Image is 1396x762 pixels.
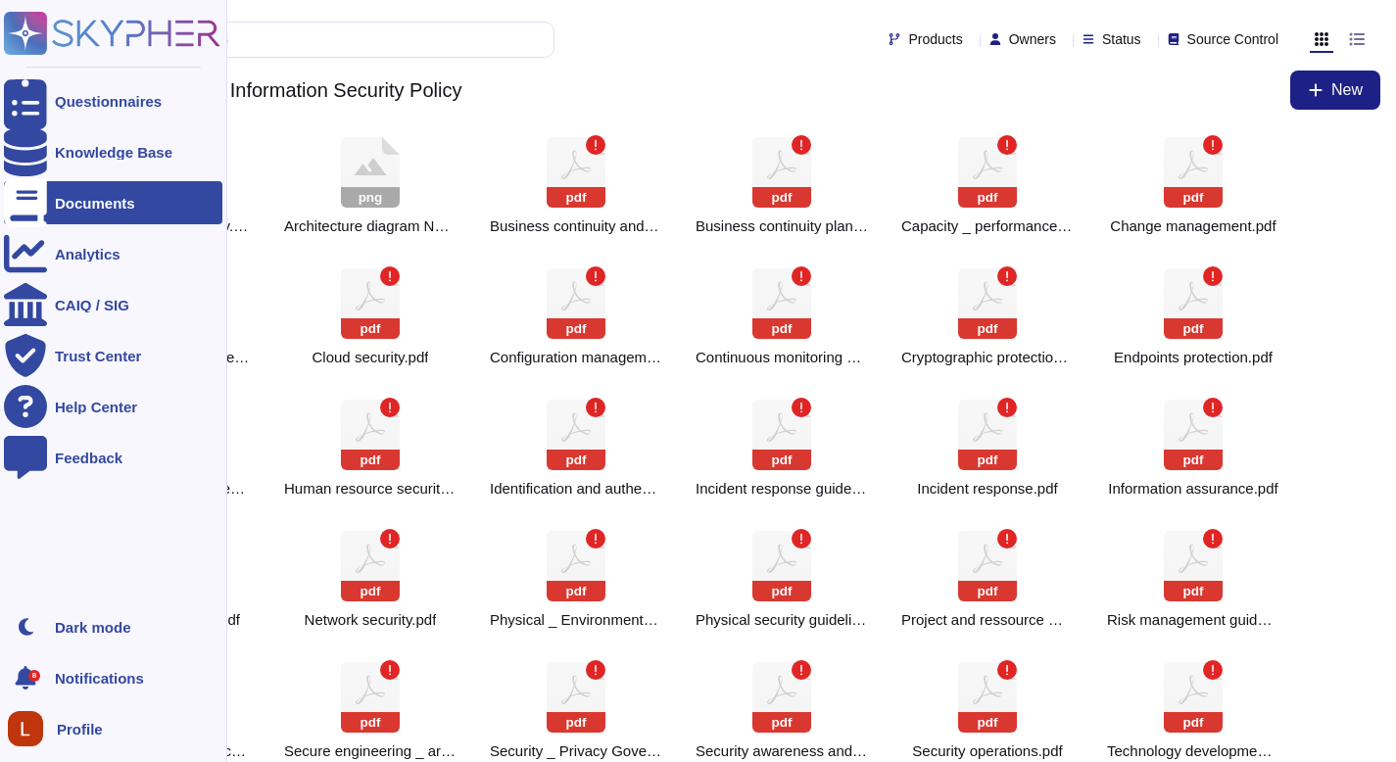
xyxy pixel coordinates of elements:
[284,217,457,235] span: Architecture diagram NEW.png
[696,349,868,366] span: Continuous monitoring policy.pdf
[696,480,868,498] span: Incident response guidelines.pdf
[168,75,471,105] span: Swile Information Security Policy
[490,217,662,235] span: Business continuity and disaster recovery.pdf
[4,436,222,479] a: Feedback
[490,611,662,629] span: Physical _ Environmental Policy.pdf
[490,742,662,760] span: Security _ Privacy Governance.pdf
[313,349,429,366] span: Cloud security.pdf
[55,400,137,414] div: Help Center
[55,671,144,686] span: Notifications
[55,196,135,211] div: Documents
[1331,82,1363,98] span: New
[1102,32,1141,46] span: Status
[4,385,222,428] a: Help Center
[55,298,129,312] div: CAIQ / SIG
[696,217,868,235] span: Business continuity plan for information system guidelines.pdf
[901,349,1074,366] span: Cryptographic protections.pdf
[55,145,172,160] div: Knowledge Base
[1114,349,1273,366] span: Endpoints protection.pdf
[77,23,554,57] input: Search by keywords
[1107,742,1279,760] span: Technology development and acquisition.pdf
[696,742,868,760] span: Security awareness and training.pdf
[55,247,120,262] div: Analytics
[1187,32,1278,46] span: Source Control
[305,611,437,629] span: Network security.pdf
[1290,71,1380,110] button: New
[8,711,43,746] img: user
[1110,217,1276,235] span: Change management.pdf
[57,722,103,737] span: Profile
[912,742,1062,760] span: Security operations.pdf
[4,232,222,275] a: Analytics
[4,334,222,377] a: Trust Center
[28,670,40,682] div: 8
[4,181,222,224] a: Documents
[917,480,1057,498] span: Incident response.pdf
[4,283,222,326] a: CAIQ / SIG
[490,480,662,498] span: Identification and authentication.pdf
[55,620,131,635] div: Dark mode
[55,451,122,465] div: Feedback
[55,349,141,363] div: Trust Center
[1108,480,1277,498] span: Information assurance.pdf
[4,707,57,750] button: user
[284,480,457,498] span: Human resource security.pdf
[284,742,457,760] span: Secure engineering _ architecture.pdf
[55,94,162,109] div: Questionnaires
[1107,611,1279,629] span: Risk management guidelines.pdf
[901,611,1074,629] span: Project and ressource management.pdf
[901,217,1074,235] span: Capacity _ performance planning.pdf
[4,130,222,173] a: Knowledge Base
[696,611,868,629] span: Physical security guidelines.pdf
[908,32,962,46] span: Products
[4,79,222,122] a: Questionnaires
[1009,32,1056,46] span: Owners
[490,349,662,366] span: Configuration management.pdf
